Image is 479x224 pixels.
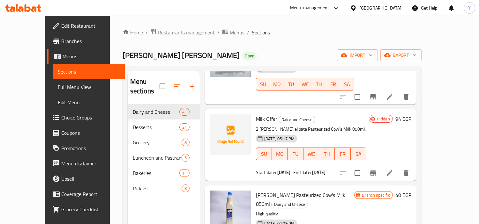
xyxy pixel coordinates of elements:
button: FR [326,78,340,90]
span: Grocery Checklist [61,206,120,213]
span: WE [301,80,310,89]
span: TU [290,149,301,159]
p: High quality [256,210,354,218]
span: Dairy and Cheese [272,201,308,208]
span: Luncheon and Pastrami [133,154,182,162]
span: Full Menu View [58,83,120,91]
span: Edit Menu [58,98,120,106]
span: WE [306,149,317,159]
h6: 94 EGP [395,114,411,123]
div: Menu-management [290,4,329,12]
div: Grocery8 [128,135,200,150]
button: export [380,49,422,61]
span: SA [343,80,352,89]
span: TH [315,80,324,89]
span: Y [468,4,471,11]
a: Home [123,29,143,36]
button: SA [351,148,366,160]
span: SU [259,80,268,89]
span: import [342,51,373,59]
li: / [146,29,148,36]
button: WE [303,148,319,160]
li: / [247,29,249,36]
span: [DATE] 05:17 PM [262,136,297,142]
b: [DATE] [277,168,291,177]
span: Sections [58,68,120,76]
span: 8 [182,185,189,191]
p: 2 [PERSON_NAME] el bata Pasteurized Cow's Milk 850ml. [256,125,366,133]
span: Milk Offer [256,114,277,124]
span: 5 [182,155,189,161]
div: [GEOGRAPHIC_DATA] [359,4,401,11]
a: Grocery Checklist [47,202,125,217]
span: TH [322,149,332,159]
a: Choice Groups [47,110,125,125]
button: TH [312,78,326,90]
span: Menu disclaimer [61,160,120,167]
span: Dairy and Cheese [133,108,179,116]
button: import [337,49,378,61]
span: Menus [230,29,244,36]
span: FR [329,80,338,89]
button: TU [288,148,303,160]
span: Choice Groups [61,114,120,121]
span: Upsell [61,175,120,183]
span: SA [353,149,364,159]
span: [PERSON_NAME] [PERSON_NAME] [123,48,240,62]
button: Branch-specific-item [365,165,381,181]
span: Branch specific [360,192,393,198]
a: Branches [47,33,125,49]
div: Dairy and Cheese [271,201,308,208]
div: items [182,154,190,162]
span: Select all sections [156,80,169,93]
span: Restaurants management [158,29,215,36]
button: FR [335,148,350,160]
a: Coverage Report [47,186,125,202]
a: Edit menu item [386,93,393,101]
a: Menu disclaimer [47,156,125,171]
span: 11 [180,170,189,176]
div: items [182,184,190,192]
a: Promotions [47,141,125,156]
h2: Menu sections [130,77,160,96]
div: Open [242,52,257,60]
li: / [217,29,220,36]
span: Coverage Report [61,190,120,198]
div: Luncheon and Pastrami5 [128,150,200,165]
span: Bakeries [133,169,179,177]
div: items [182,139,190,146]
button: delete [399,89,414,105]
div: items [179,123,190,131]
span: SU [259,149,269,159]
h6: 40 EGP [395,191,411,199]
span: Select to update [351,166,364,180]
span: Grocery [133,139,182,146]
button: SU [256,78,270,90]
button: TU [284,78,298,90]
a: Edit Menu [53,95,125,110]
button: SA [340,78,354,90]
button: Branch-specific-item [365,89,381,105]
span: FR [337,149,348,159]
a: Sections [53,64,125,79]
span: 8 [182,140,189,146]
div: items [179,108,190,116]
nav: Menu sections [128,102,200,199]
span: Promotions [61,144,120,152]
span: Desserts [133,123,179,131]
button: Add section [184,79,200,94]
span: Branches [61,37,120,45]
span: MO [273,80,282,89]
span: 41 [180,109,189,115]
span: 21 [180,124,189,130]
span: End date: [293,168,311,177]
div: items [179,169,190,177]
span: TU [287,80,296,89]
span: export [385,51,416,59]
a: Edit menu item [386,169,393,177]
span: Menus [63,53,120,60]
